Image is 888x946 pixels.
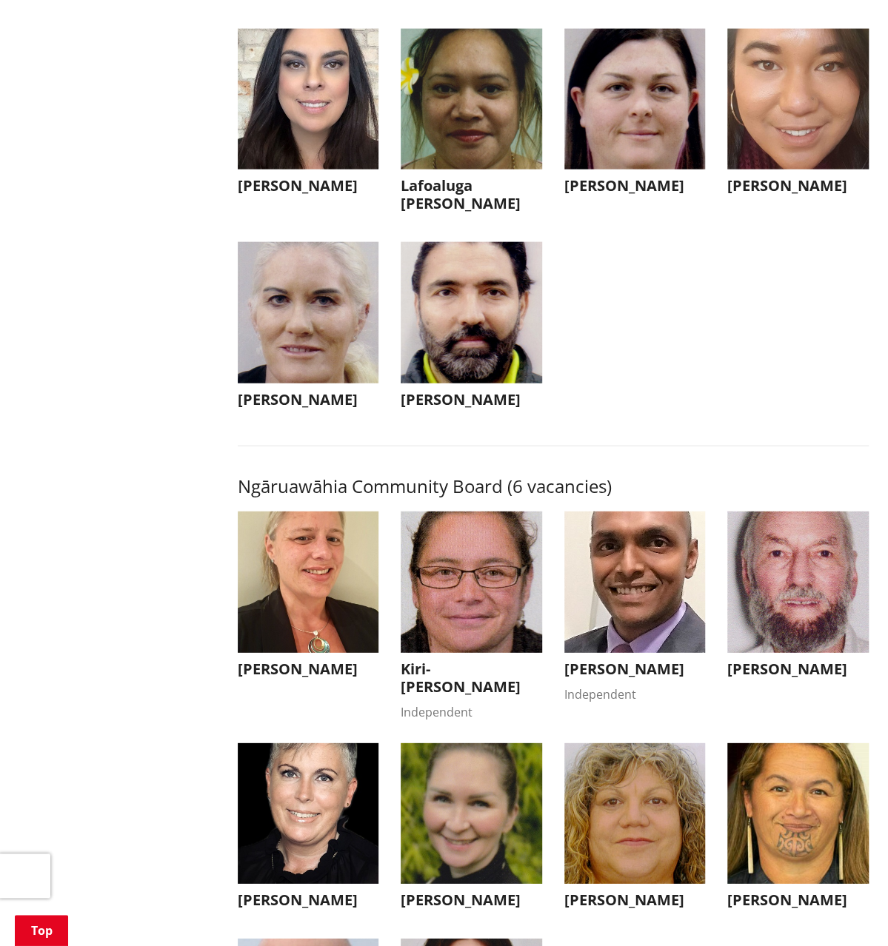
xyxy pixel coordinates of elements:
[401,29,542,221] button: Lafoaluga [PERSON_NAME]
[238,391,379,409] h3: [PERSON_NAME]
[727,177,869,195] h3: [PERSON_NAME]
[564,29,706,170] img: WO-B-HU__MCGAUGHRAN_S__dnUhr
[727,891,869,909] h3: [PERSON_NAME]
[564,891,706,909] h3: [PERSON_NAME]
[727,29,869,203] button: [PERSON_NAME]
[238,743,379,885] img: WO-B-NG__PARQUIST_A__WbTRj
[727,29,869,170] img: WO-B-HU__WAWATAI_E__XerB5
[238,660,379,678] h3: [PERSON_NAME]
[238,891,379,909] h3: [PERSON_NAME]
[238,177,379,195] h3: [PERSON_NAME]
[564,743,706,917] button: [PERSON_NAME]
[401,242,542,416] button: [PERSON_NAME]
[401,703,542,721] div: Independent
[564,29,706,203] button: [PERSON_NAME]
[727,660,869,678] h3: [PERSON_NAME]
[564,660,706,678] h3: [PERSON_NAME]
[727,743,869,917] button: [PERSON_NAME]
[401,29,542,170] img: WO-B-HU__SAKARIA_L__ySdbA
[564,511,706,703] button: [PERSON_NAME] Independent
[401,391,542,409] h3: [PERSON_NAME]
[401,511,542,721] button: Kiri-[PERSON_NAME] Independent
[820,884,873,937] iframe: Messenger Launcher
[564,177,706,195] h3: [PERSON_NAME]
[727,743,869,885] img: WO-B-NG__MORGAN_D__j3uWh
[727,511,869,653] img: WO-B-NG__AYERS_J__8ABdt
[401,660,542,696] h3: Kiri-[PERSON_NAME]
[401,891,542,909] h3: [PERSON_NAME]
[238,511,379,653] img: WO-W-NN__FIRTH_D__FVQcs
[238,476,869,497] h3: Ngāruawāhia Community Board (6 vacancies)
[238,242,379,416] button: [PERSON_NAME]
[238,511,379,685] button: [PERSON_NAME]
[401,511,542,653] img: WO-B-NG__MORGAN_K__w37y3
[238,743,379,917] button: [PERSON_NAME]
[401,242,542,383] img: WO-B-HU__SANDHU_J__L6BKv
[564,743,706,885] img: WO-B-NG__RICE_V__u4iPL
[564,685,706,703] div: Independent
[401,743,542,917] button: [PERSON_NAME]
[238,242,379,383] img: WO-B-HU__JONES_T__fZ6xw
[15,915,68,946] a: Top
[727,511,869,685] button: [PERSON_NAME]
[401,177,542,212] h3: Lafoaluga [PERSON_NAME]
[564,511,706,653] img: WO-W-NN__SUDHAN_G__tXp8d
[401,743,542,885] img: WO-B-NG__SUNNEX_A__QTVNW
[238,29,379,170] img: WO-B-HU__FLOYED_A__J4caa
[238,29,379,203] button: [PERSON_NAME]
